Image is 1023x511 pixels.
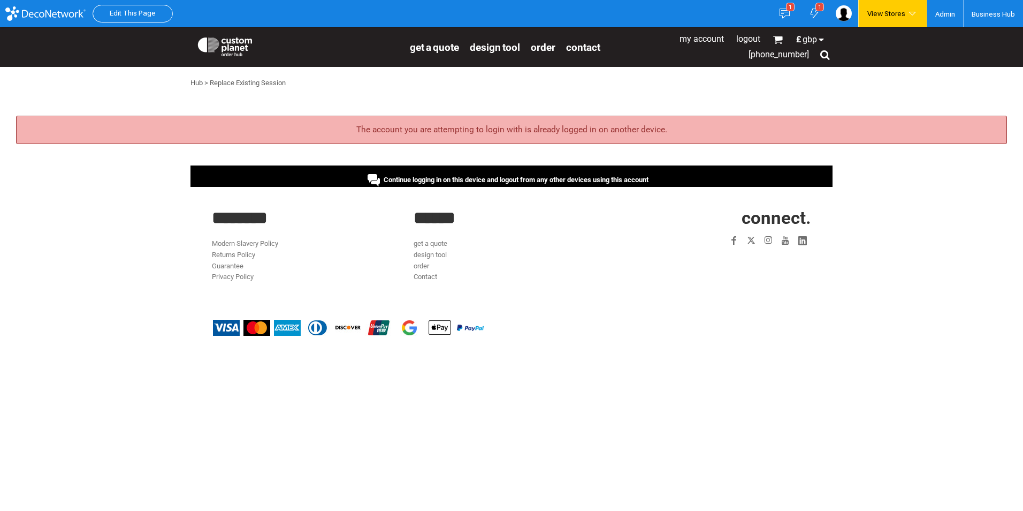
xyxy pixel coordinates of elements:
[663,255,811,268] iframe: Customer reviews powered by Trustpilot
[212,239,278,247] a: Modern Slavery Policy
[749,49,809,59] span: [PHONE_NUMBER]
[566,41,600,54] span: Contact
[190,79,203,87] a: Hub
[274,320,301,336] img: American Express
[815,3,824,11] div: 1
[212,273,254,281] a: Privacy Policy
[212,251,255,259] a: Returns Policy
[210,78,286,89] div: Replace Existing Session
[410,41,459,54] span: get a quote
[736,34,760,44] a: Logout
[204,78,208,89] div: >
[531,41,555,53] a: order
[796,35,803,44] span: £
[786,3,795,11] div: 1
[110,9,156,17] a: Edit This Page
[414,262,429,270] a: order
[190,29,404,62] a: Custom Planet
[531,41,555,54] span: order
[680,34,724,44] a: My Account
[396,320,423,336] img: Google Pay
[365,320,392,336] img: China UnionPay
[410,41,459,53] a: get a quote
[243,320,270,336] img: Mastercard
[384,176,648,184] span: Continue logging in on this device and logout from any other devices using this account
[414,251,447,259] a: design tool
[196,35,254,56] img: Custom Planet
[414,239,447,247] a: get a quote
[566,41,600,53] a: Contact
[616,209,811,227] h2: CONNECT.
[426,320,453,336] img: Apple Pay
[457,325,484,331] img: PayPal
[335,320,362,336] img: Discover
[803,35,817,44] span: GBP
[304,320,331,336] img: Diners Club
[16,116,1007,144] div: The account you are attempting to login with is already logged in on another device.
[212,262,243,270] a: Guarantee
[414,273,437,281] a: Contact
[470,41,520,53] a: design tool
[213,320,240,336] img: Visa
[470,41,520,54] span: design tool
